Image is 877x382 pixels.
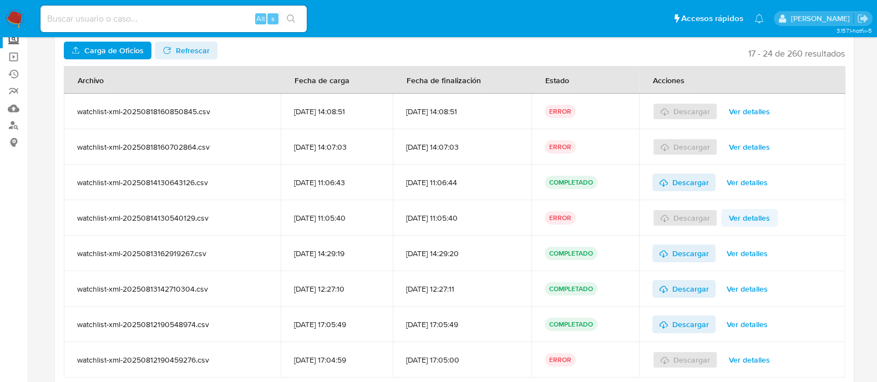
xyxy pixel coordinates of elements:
[256,13,265,24] span: Alt
[836,26,871,35] span: 3.157.1-hotfix-5
[754,14,764,23] a: Notificaciones
[271,13,275,24] span: s
[681,13,743,24] span: Accesos rápidos
[790,13,853,24] p: anamaria.arriagasanchez@mercadolibre.com.mx
[280,11,302,27] button: search-icon
[40,12,307,26] input: Buscar usuario o caso...
[857,13,869,24] a: Salir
